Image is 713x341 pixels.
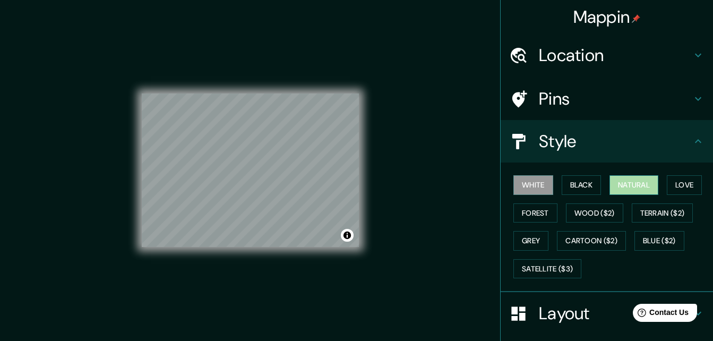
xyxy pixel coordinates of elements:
[557,231,626,251] button: Cartoon ($2)
[539,88,692,109] h4: Pins
[513,203,557,223] button: Forest
[501,34,713,76] div: Location
[539,303,692,324] h4: Layout
[539,131,692,152] h4: Style
[513,231,548,251] button: Grey
[618,300,701,329] iframe: Help widget launcher
[501,78,713,120] div: Pins
[562,175,602,195] button: Black
[634,231,684,251] button: Blue ($2)
[513,175,553,195] button: White
[632,203,693,223] button: Terrain ($2)
[632,14,640,23] img: pin-icon.png
[539,45,692,66] h4: Location
[566,203,623,223] button: Wood ($2)
[573,6,641,28] h4: Mappin
[341,229,354,242] button: Toggle attribution
[142,93,359,247] canvas: Map
[513,259,581,279] button: Satellite ($3)
[501,120,713,163] div: Style
[667,175,702,195] button: Love
[609,175,658,195] button: Natural
[501,292,713,335] div: Layout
